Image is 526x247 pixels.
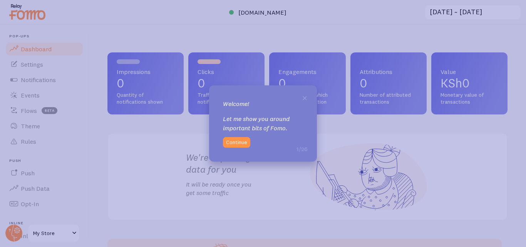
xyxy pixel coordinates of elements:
span: 1/26 [297,145,308,153]
button: Close Tour [302,94,308,101]
span: × [302,91,308,103]
button: Continue [223,137,250,148]
div: Let me show you around important bits of Fomo. [223,99,303,133]
p: Welcome! [223,99,303,108]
